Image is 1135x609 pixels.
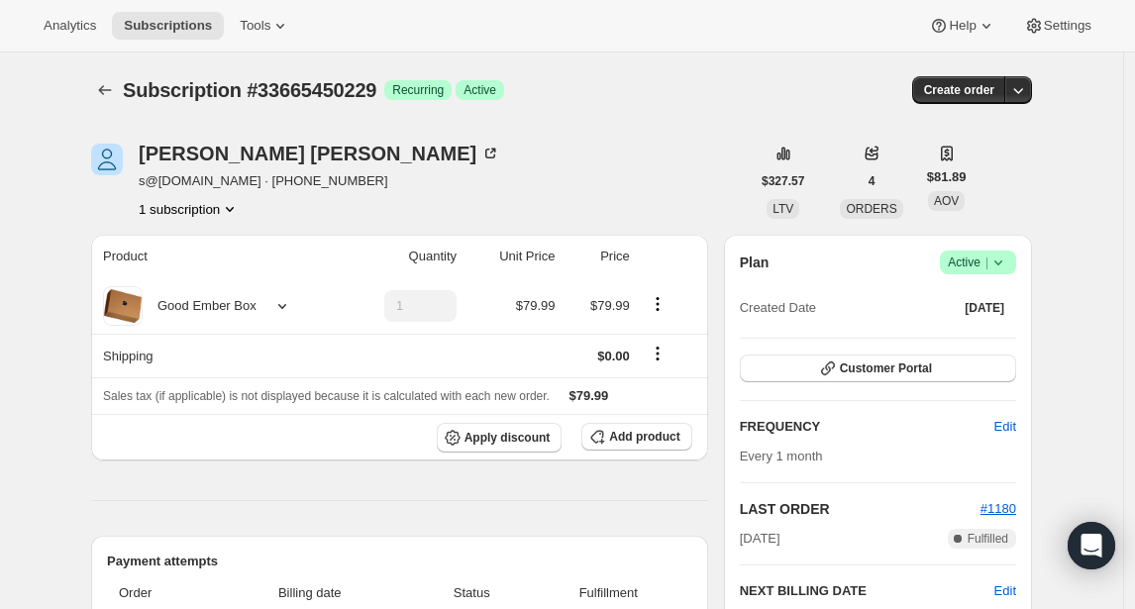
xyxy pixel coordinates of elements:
[143,296,257,316] div: Good Ember Box
[642,293,673,315] button: Product actions
[581,423,691,451] button: Add product
[228,12,302,40] button: Tools
[857,167,887,195] button: 4
[562,235,636,278] th: Price
[107,552,692,571] h2: Payment attempts
[924,82,994,98] span: Create order
[1068,522,1115,569] div: Open Intercom Messenger
[139,199,240,219] button: Product actions
[103,389,550,403] span: Sales tax (if applicable) is not displayed because it is calculated with each new order.
[1012,12,1103,40] button: Settings
[912,76,1006,104] button: Create order
[139,171,500,191] span: s@[DOMAIN_NAME] · [PHONE_NUMBER]
[437,423,563,453] button: Apply discount
[569,388,609,403] span: $79.99
[124,18,212,34] span: Subscriptions
[537,583,680,603] span: Fulfillment
[740,499,980,519] h2: LAST ORDER
[750,167,816,195] button: $327.57
[948,253,1008,272] span: Active
[463,235,561,278] th: Unit Price
[846,202,896,216] span: ORDERS
[340,235,463,278] th: Quantity
[953,294,1016,322] button: [DATE]
[917,12,1007,40] button: Help
[44,18,96,34] span: Analytics
[985,254,988,270] span: |
[740,581,994,601] h2: NEXT BILLING DATE
[213,583,407,603] span: Billing date
[949,18,976,34] span: Help
[419,583,525,603] span: Status
[934,194,959,208] span: AOV
[464,82,496,98] span: Active
[590,298,630,313] span: $79.99
[139,144,500,163] div: [PERSON_NAME] [PERSON_NAME]
[1044,18,1091,34] span: Settings
[994,417,1016,437] span: Edit
[392,82,444,98] span: Recurring
[927,167,967,187] span: $81.89
[980,501,1016,516] a: #1180
[516,298,556,313] span: $79.99
[609,429,679,445] span: Add product
[597,349,630,363] span: $0.00
[240,18,270,34] span: Tools
[740,529,780,549] span: [DATE]
[103,286,143,326] img: product img
[91,235,340,278] th: Product
[123,79,376,101] span: Subscription #33665450229
[91,76,119,104] button: Subscriptions
[740,449,823,463] span: Every 1 month
[464,430,551,446] span: Apply discount
[965,300,1004,316] span: [DATE]
[980,499,1016,519] button: #1180
[740,355,1016,382] button: Customer Portal
[762,173,804,189] span: $327.57
[994,581,1016,601] button: Edit
[91,144,123,175] span: Solomon Siegel
[740,253,770,272] h2: Plan
[869,173,876,189] span: 4
[91,334,340,377] th: Shipping
[642,343,673,364] button: Shipping actions
[32,12,108,40] button: Analytics
[968,531,1008,547] span: Fulfilled
[982,411,1028,443] button: Edit
[740,417,994,437] h2: FREQUENCY
[740,298,816,318] span: Created Date
[112,12,224,40] button: Subscriptions
[773,202,793,216] span: LTV
[840,360,932,376] span: Customer Portal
